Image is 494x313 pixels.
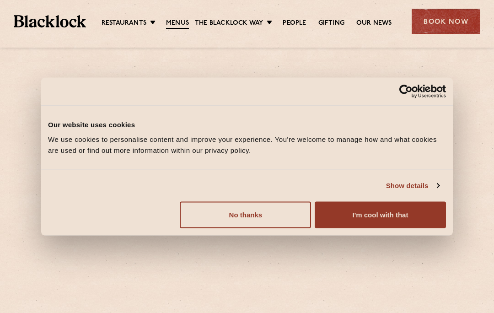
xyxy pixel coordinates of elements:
[48,134,446,156] div: We use cookies to personalise content and improve your experience. You're welcome to manage how a...
[180,201,311,228] button: No thanks
[283,19,306,28] a: People
[102,19,146,28] a: Restaurants
[386,180,439,191] a: Show details
[318,19,344,28] a: Gifting
[48,119,446,130] div: Our website uses cookies
[195,19,263,28] a: The Blacklock Way
[166,19,189,29] a: Menus
[366,85,446,98] a: Usercentrics Cookiebot - opens in a new window
[14,15,86,27] img: BL_Textured_Logo-footer-cropped.svg
[412,9,480,34] div: Book Now
[356,19,392,28] a: Our News
[315,201,446,228] button: I'm cool with that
